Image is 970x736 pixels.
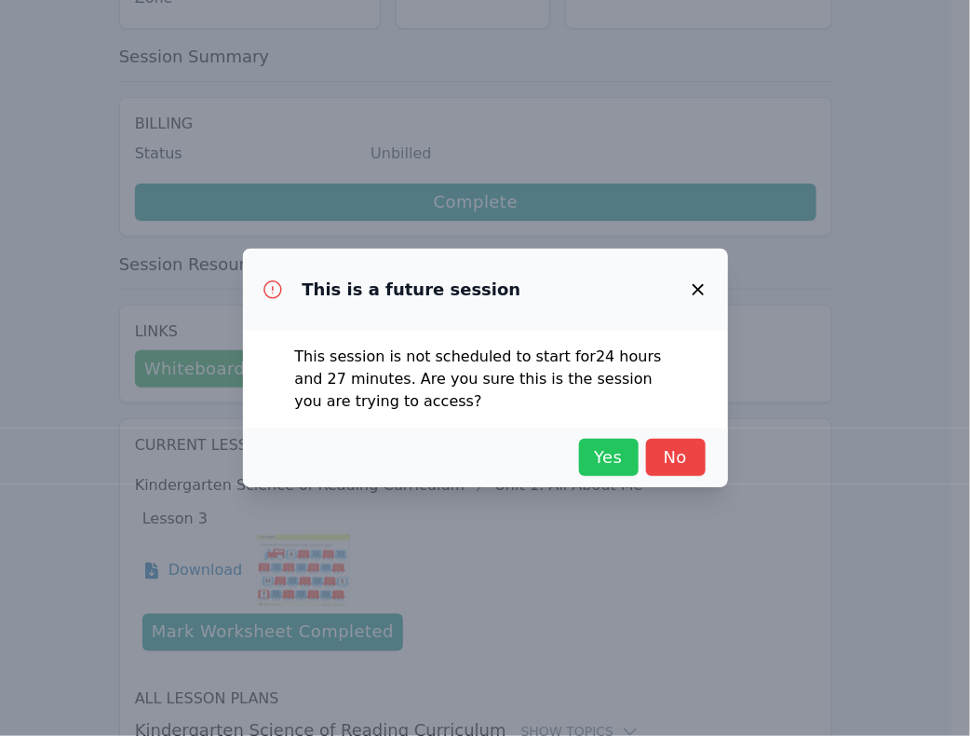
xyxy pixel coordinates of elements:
[303,279,521,301] h3: This is a future session
[588,444,629,470] span: Yes
[646,439,706,476] button: No
[655,444,696,470] span: No
[579,439,639,476] button: Yes
[295,346,676,413] p: This session is not scheduled to start for 24 hours and 27 minutes . Are you sure this is the ses...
